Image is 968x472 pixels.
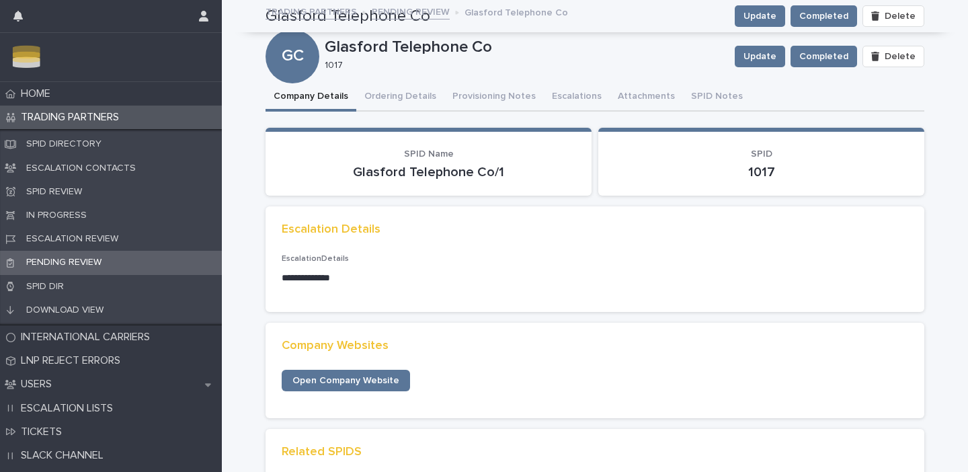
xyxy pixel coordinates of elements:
[544,83,610,112] button: Escalations
[15,209,97,222] p: IN PROGRESS
[15,138,112,151] p: SPID DIRECTORY
[282,255,349,263] span: EscalationDetails
[799,50,848,63] span: Completed
[15,162,147,175] p: ESCALATION CONTACTS
[325,41,724,54] p: Glasford Telephone Co
[15,354,131,367] p: LNP REJECT ERRORS
[15,402,124,415] p: ESCALATION LISTS
[751,149,772,159] span: SPID
[15,378,63,391] p: USERS
[885,52,916,61] span: Delete
[15,233,129,245] p: ESCALATION REVIEW
[465,3,568,19] p: Glasford Telephone Co
[372,3,450,19] a: PENDING REVIEW
[791,46,857,67] button: Completed
[15,331,161,344] p: INTERNATIONAL CARRIERS
[325,59,719,72] p: 1017
[444,83,544,112] button: Provisioning Notes
[15,87,61,100] p: HOME
[282,166,575,179] p: Glasford Telephone Co/1
[15,186,93,198] p: SPID REVIEW
[282,339,389,354] h2: Company Websites
[11,44,42,71] img: 8jvmU2ehTfO3R9mICSci
[15,304,114,317] p: DOWNLOAD VIEW
[735,46,785,67] button: Update
[356,83,444,112] button: Ordering Details
[610,83,683,112] button: Attachments
[282,223,380,237] h2: Escalation Details
[266,83,356,112] button: Company Details
[292,376,399,385] span: Open Company Website
[266,3,357,19] a: TRADING PARTNERS
[282,370,410,391] a: Open Company Website
[862,46,924,67] button: Delete
[15,280,75,293] p: SPID DIR
[404,149,454,159] span: SPID Name
[282,445,362,460] h2: Related SPIDS
[15,449,114,462] p: SLACK CHANNEL
[743,50,776,63] span: Update
[683,83,751,112] button: SPID Notes
[15,111,130,124] p: TRADING PARTNERS
[614,166,908,179] p: 1017
[15,426,73,438] p: TICKETS
[15,256,112,269] p: PENDING REVIEW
